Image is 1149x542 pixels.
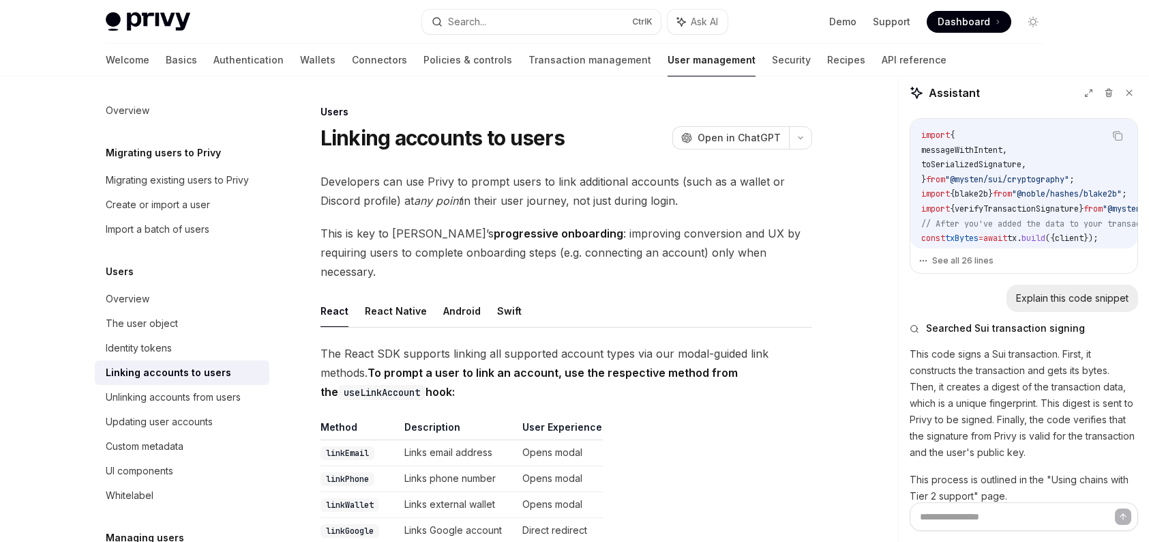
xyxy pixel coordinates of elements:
div: Updating user accounts [106,414,213,430]
span: . [1017,233,1021,244]
span: from [993,188,1012,199]
div: Identity tokens [106,340,172,356]
a: The user object [95,311,269,336]
a: Welcome [106,44,149,76]
button: Send message [1115,509,1131,525]
th: Method [320,420,399,440]
a: Policies & controls [423,44,512,76]
a: Linking accounts to users [95,360,269,385]
a: Basics [166,44,197,76]
span: const [921,248,945,259]
a: Dashboard [927,11,1011,33]
a: Migrating existing users to Privy [95,168,269,192]
span: = [979,233,983,244]
button: Swift [497,295,522,327]
a: Custom metadata [95,434,269,459]
button: Searched Sui transaction signing [910,322,1138,335]
td: Links external wallet [399,492,517,518]
span: toSerializedSignature [921,159,1021,170]
p: This code signs a Sui transaction. First, it constructs the transaction and gets its bytes. Then,... [910,346,1138,461]
a: User management [668,44,756,76]
button: React [320,295,348,327]
button: Toggle dark mode [1022,11,1044,33]
span: client [1055,233,1084,244]
span: messageWithIntent [921,145,1002,156]
span: "@noble/hashes/blake2b" [1012,188,1122,199]
span: from [1084,203,1103,214]
span: } [921,174,926,185]
a: Overview [95,98,269,123]
span: Open in ChatGPT [698,131,781,145]
span: blake2b [955,188,988,199]
span: Ask AI [691,15,718,29]
div: Unlinking accounts from users [106,389,241,405]
button: Open in ChatGPT [672,126,789,149]
span: intentMessage [945,248,1007,259]
div: Whitelabel [106,487,153,504]
a: Import a batch of users [95,217,269,242]
code: linkGoogle [320,524,379,538]
span: import [921,188,950,199]
span: const [921,233,945,244]
div: Linking accounts to users [106,365,231,381]
span: messageWithIntent [1012,248,1093,259]
span: , [1002,145,1007,156]
button: Ask AI [668,10,728,34]
img: light logo [106,12,190,31]
th: User Experience [517,420,603,440]
button: Search...CtrlK [422,10,661,34]
a: Transaction management [528,44,651,76]
span: Searched Sui transaction signing [926,322,1085,335]
span: , [1021,159,1026,170]
button: Copy the contents from the code block [1109,127,1126,145]
span: ({ [1045,233,1055,244]
span: build [1021,233,1045,244]
div: Explain this code snippet [1016,291,1129,305]
span: Ctrl K [632,16,653,27]
td: Opens modal [517,440,603,466]
td: Opens modal [517,492,603,518]
button: React Native [365,295,427,327]
button: See all 26 lines [919,251,1129,270]
a: Whitelabel [95,483,269,508]
a: Overview [95,287,269,311]
div: Users [320,105,812,119]
span: ; [1069,174,1074,185]
td: Links phone number [399,466,517,492]
span: verifyTransactionSignature [955,203,1079,214]
code: useLinkAccount [338,385,426,400]
span: ( [1093,248,1098,259]
span: ; [1122,188,1126,199]
p: This process is outlined in the "Using chains with Tier 2 support" page. [910,472,1138,504]
span: from [926,174,945,185]
strong: progressive onboarding [494,227,623,240]
a: Demo [829,15,856,29]
span: Developers can use Privy to prompt users to link additional accounts (such as a wallet or Discord... [320,172,812,210]
div: Migrating existing users to Privy [106,172,249,188]
span: { [950,130,955,141]
span: The React SDK supports linking all supported account types via our modal-guided link methods. [320,344,812,401]
h5: Migrating users to Privy [106,145,221,161]
a: Updating user accounts [95,410,269,434]
a: Identity tokens [95,336,269,360]
div: Custom metadata [106,438,183,455]
div: Import a batch of users [106,221,209,238]
a: Security [772,44,811,76]
div: Search... [448,14,486,30]
span: Assistant [929,85,980,101]
div: Create or import a user [106,197,210,213]
span: await [983,233,1007,244]
a: Create or import a user [95,192,269,217]
td: Opens modal [517,466,603,492]
span: { [950,203,955,214]
a: Wallets [300,44,335,76]
span: Dashboard [938,15,990,29]
a: UI components [95,459,269,483]
div: The user object [106,315,178,332]
div: Overview [106,291,149,307]
a: Support [873,15,910,29]
a: Authentication [213,44,284,76]
span: import [921,130,950,141]
strong: To prompt a user to link an account, use the respective method from the hook: [320,366,738,399]
a: API reference [882,44,946,76]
